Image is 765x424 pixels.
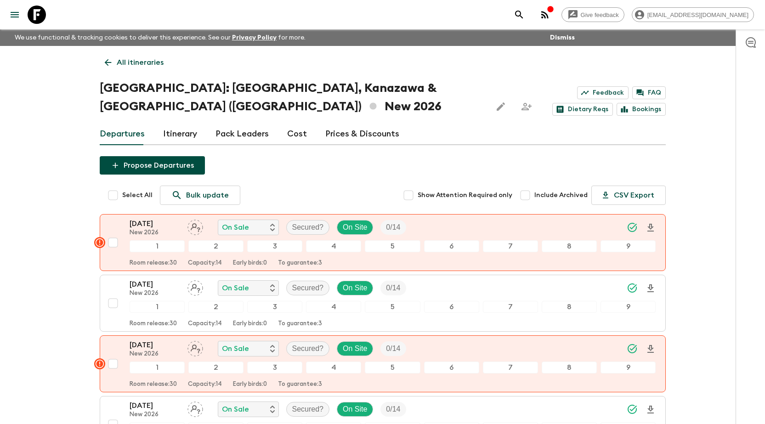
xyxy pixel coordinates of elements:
[247,301,302,313] div: 3
[130,381,177,388] p: Room release: 30
[247,240,302,252] div: 3
[222,283,249,294] p: On Sale
[130,339,180,351] p: [DATE]
[627,283,638,294] svg: Synced Successfully
[483,362,538,373] div: 7
[130,362,185,373] div: 1
[286,220,330,235] div: Secured?
[292,222,324,233] p: Secured?
[424,301,479,313] div: 6
[188,301,244,313] div: 2
[343,222,367,233] p: On Site
[492,97,510,116] button: Edit this itinerary
[187,404,203,412] span: Assign pack leader
[130,301,185,313] div: 1
[130,229,180,237] p: New 2026
[561,7,624,22] a: Give feedback
[100,53,169,72] a: All itineraries
[222,222,249,233] p: On Sale
[576,11,624,18] span: Give feedback
[286,341,330,356] div: Secured?
[542,240,597,252] div: 8
[100,275,666,332] button: [DATE]New 2026Assign pack leaderOn SaleSecured?On SiteTrip Fill123456789Room release:30Capacity:1...
[337,341,373,356] div: On Site
[278,381,322,388] p: To guarantee: 3
[552,103,613,116] a: Dietary Reqs
[130,411,180,418] p: New 2026
[306,362,361,373] div: 4
[380,341,406,356] div: Trip Fill
[517,97,536,116] span: Share this itinerary
[386,222,400,233] p: 0 / 14
[306,240,361,252] div: 4
[130,260,177,267] p: Room release: 30
[215,123,269,145] a: Pack Leaders
[343,283,367,294] p: On Site
[617,103,666,116] a: Bookings
[627,222,638,233] svg: Synced Successfully
[343,404,367,415] p: On Site
[233,381,267,388] p: Early birds: 0
[222,404,249,415] p: On Sale
[365,362,420,373] div: 5
[232,34,277,41] a: Privacy Policy
[188,362,244,373] div: 2
[380,281,406,295] div: Trip Fill
[163,123,197,145] a: Itinerary
[122,191,153,200] span: Select All
[100,156,205,175] button: Propose Departures
[286,402,330,417] div: Secured?
[117,57,164,68] p: All itineraries
[286,281,330,295] div: Secured?
[130,351,180,358] p: New 2026
[483,301,538,313] div: 7
[424,362,479,373] div: 6
[100,123,145,145] a: Departures
[187,283,203,290] span: Assign pack leader
[100,335,666,392] button: [DATE]New 2026Assign pack leaderOn SaleSecured?On SiteTrip Fill123456789Room release:30Capacity:1...
[186,190,229,201] p: Bulk update
[187,222,203,230] span: Assign pack leader
[325,123,399,145] a: Prices & Discounts
[386,283,400,294] p: 0 / 14
[632,7,754,22] div: [EMAIL_ADDRESS][DOMAIN_NAME]
[418,191,512,200] span: Show Attention Required only
[510,6,528,24] button: search adventures
[380,220,406,235] div: Trip Fill
[130,290,180,297] p: New 2026
[601,240,656,252] div: 9
[577,86,629,99] a: Feedback
[233,320,267,328] p: Early birds: 0
[645,344,656,355] svg: Download Onboarding
[627,404,638,415] svg: Synced Successfully
[130,218,180,229] p: [DATE]
[233,260,267,267] p: Early birds: 0
[278,260,322,267] p: To guarantee: 3
[645,404,656,415] svg: Download Onboarding
[222,343,249,354] p: On Sale
[601,362,656,373] div: 9
[632,86,666,99] a: FAQ
[130,240,185,252] div: 1
[380,402,406,417] div: Trip Fill
[188,240,244,252] div: 2
[645,222,656,233] svg: Download Onboarding
[278,320,322,328] p: To guarantee: 3
[337,402,373,417] div: On Site
[160,186,240,205] a: Bulk update
[130,320,177,328] p: Room release: 30
[292,283,324,294] p: Secured?
[534,191,588,200] span: Include Archived
[365,301,420,313] div: 5
[386,343,400,354] p: 0 / 14
[424,240,479,252] div: 6
[100,214,666,271] button: [DATE]New 2026Assign pack leaderOn SaleSecured?On SiteTrip Fill123456789Room release:30Capacity:1...
[187,344,203,351] span: Assign pack leader
[601,301,656,313] div: 9
[542,362,597,373] div: 8
[130,279,180,290] p: [DATE]
[627,343,638,354] svg: Synced Successfully
[343,343,367,354] p: On Site
[292,404,324,415] p: Secured?
[483,240,538,252] div: 7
